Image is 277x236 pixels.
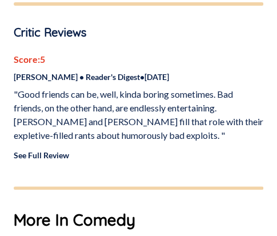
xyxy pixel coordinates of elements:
[14,150,69,160] a: See Full Review
[14,87,263,142] p: "Good friends can be, well, kinda boring sometimes. Bad friends, on the other hand, are endlessly...
[14,24,263,41] p: Critic Reviews
[14,208,263,232] h1: More In Comedy
[14,71,263,83] p: [PERSON_NAME] • Reader's Digest • [DATE]
[14,53,263,66] p: Score: 5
